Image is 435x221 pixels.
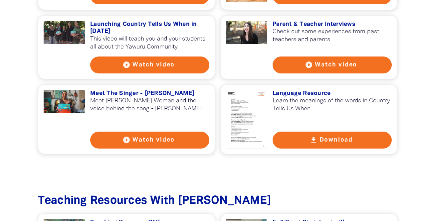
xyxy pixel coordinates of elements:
button: get_app Download [273,132,392,149]
span: Teaching Resources With [PERSON_NAME] [38,196,271,206]
button: play_circle_filled Watch video [90,56,209,73]
h3: Parent & Teacher Interviews [273,21,392,28]
i: get_app [310,136,318,144]
i: play_circle_filled [122,136,130,144]
h3: Language Resource [273,90,392,97]
button: play_circle_filled Watch video [273,56,392,73]
h3: Meet The Singer - [PERSON_NAME] [90,90,209,97]
i: play_circle_filled [122,61,130,69]
i: play_circle_filled [305,61,313,69]
h3: Launching Country Tells Us When in [DATE] [90,21,209,35]
button: play_circle_filled Watch video [90,132,209,149]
